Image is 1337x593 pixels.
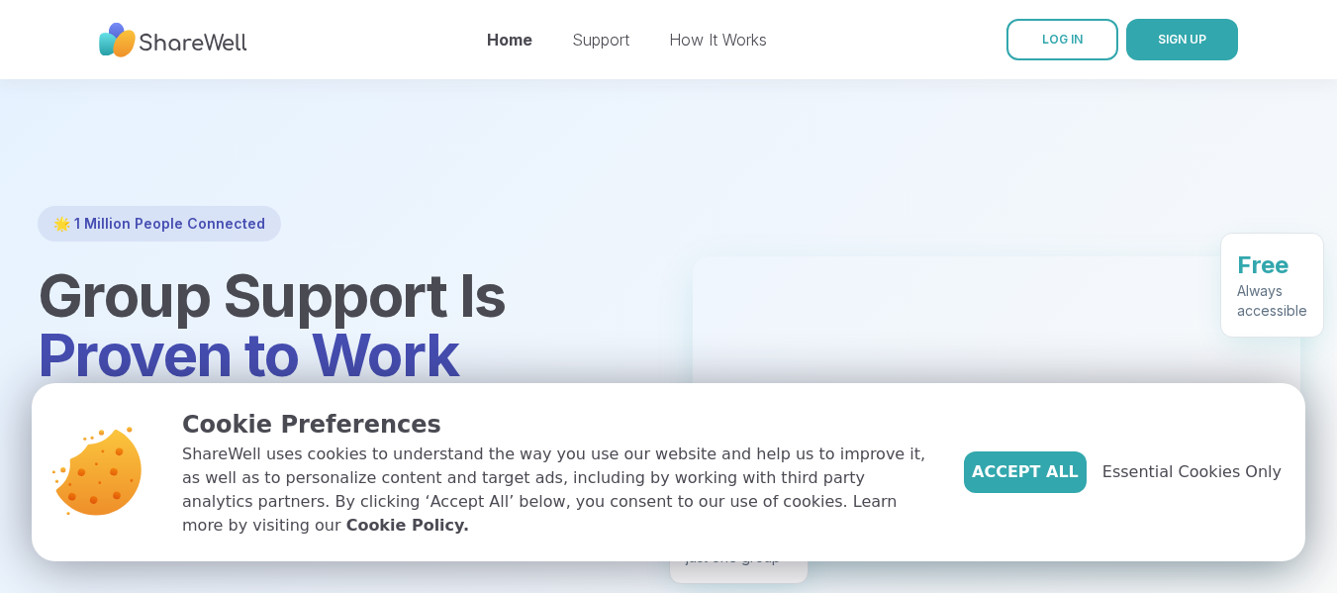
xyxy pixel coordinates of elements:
[686,528,792,567] div: Feel better after just one group
[1126,19,1238,60] button: SIGN UP
[38,206,281,242] div: 🌟 1 Million People Connected
[38,265,645,384] h1: Group Support Is
[99,13,247,67] img: ShareWell Nav Logo
[346,514,469,538] a: Cookie Policy.
[182,407,932,443] p: Cookie Preferences
[182,443,932,538] p: ShareWell uses cookies to understand the way you use our website and help us to improve it, as we...
[1042,32,1083,47] span: LOG IN
[964,451,1087,493] button: Accept All
[972,460,1079,484] span: Accept All
[669,30,767,49] a: How It Works
[1102,460,1282,484] span: Essential Cookies Only
[1006,19,1118,60] a: LOG IN
[572,30,629,49] a: Support
[38,319,459,390] span: Proven to Work
[1237,281,1307,321] div: Always accessible
[487,30,532,49] a: Home
[1158,32,1206,47] span: SIGN UP
[1237,249,1307,281] div: Free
